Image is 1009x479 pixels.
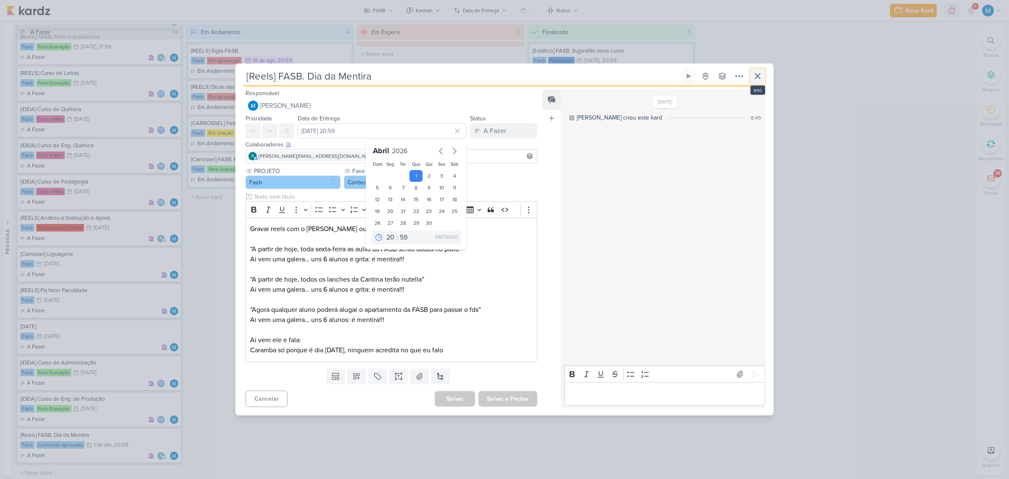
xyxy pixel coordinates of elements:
p: “A partir de hoje, todos os lanches da Cantina terão nutella” Ai vem uma galera… uns 6 alunos e g... [250,274,533,355]
div: 18 [448,194,461,205]
div: esc [750,85,765,95]
label: Data de Entrega [298,115,340,122]
button: Conteúdo aprovado [344,176,439,189]
div: 7 [397,182,410,194]
div: : [396,232,398,242]
div: 29 [409,217,423,229]
span: [PERSON_NAME] [260,101,311,111]
img: MARIANA MIRANDA [248,101,258,111]
label: PROJETO [253,167,341,176]
div: 11 [448,182,461,194]
div: 21 [397,205,410,217]
div: 2 [423,170,436,182]
div: 5 [371,182,384,194]
div: 30 [423,217,436,229]
div: [PERSON_NAME] criou este kard [577,113,662,122]
div: 15 [409,194,423,205]
div: Qui [424,161,434,168]
div: 27 [384,217,397,229]
div: Editor editing area: main [246,218,537,362]
span: 2026 [392,147,407,155]
button: A Fazer [470,123,537,138]
div: 22 [409,205,423,217]
div: Ter [399,161,408,168]
label: Fase do Processo [351,167,439,176]
span: Abril [373,146,389,155]
div: 13 [384,194,397,205]
p: “A partir de hoje, toda sexta-feira as aulas da FASB serão dadas no pátio” Ai vem uma galera… uns... [250,244,533,264]
div: 20 [384,205,397,217]
input: Texto sem título [252,192,537,201]
div: 12 [371,194,384,205]
div: 4 [448,170,461,182]
div: 25 [448,205,461,217]
div: 26 [371,217,384,229]
div: 19 [371,205,384,217]
label: Status [470,115,486,122]
p: r [251,154,254,159]
div: roberta.pecora@fasb.com.br [248,152,257,160]
div: 6 [384,182,397,194]
div: 8:49 [751,114,761,122]
p: Gravar reels com o [PERSON_NAME] ou outro aluno despojado: [250,224,533,234]
button: Fasb [246,176,341,189]
div: Editor toolbar [246,201,537,218]
div: 28 [397,217,410,229]
div: Colaboradores [246,140,537,149]
div: Dom [373,161,383,168]
div: A Fazer [483,126,506,136]
div: Editor toolbar [564,366,765,382]
div: 10 [435,182,448,194]
div: 3 [435,170,448,182]
div: Seg [386,161,395,168]
input: Select a date [298,123,467,138]
div: 8 [409,182,423,194]
div: 23 [423,205,436,217]
div: 1 [409,170,423,182]
input: Kard Sem Título [244,69,679,84]
label: Prioridade [246,115,272,122]
span: [PERSON_NAME][EMAIL_ADDRESS][DOMAIN_NAME] [259,152,377,160]
button: Cancelar [246,391,288,407]
div: 9 [423,182,436,194]
div: 16 [423,194,436,205]
div: 24 [435,205,448,217]
div: Ligar relógio [685,73,692,80]
div: Sáb [450,161,460,168]
div: GMT-03:00 [435,234,458,241]
div: 14 [397,194,410,205]
div: Editor editing area: main [564,382,765,405]
div: Qua [411,161,421,168]
div: 17 [435,194,448,205]
div: Sex [437,161,446,168]
label: Responsável [246,90,279,97]
button: [PERSON_NAME] [246,98,537,113]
